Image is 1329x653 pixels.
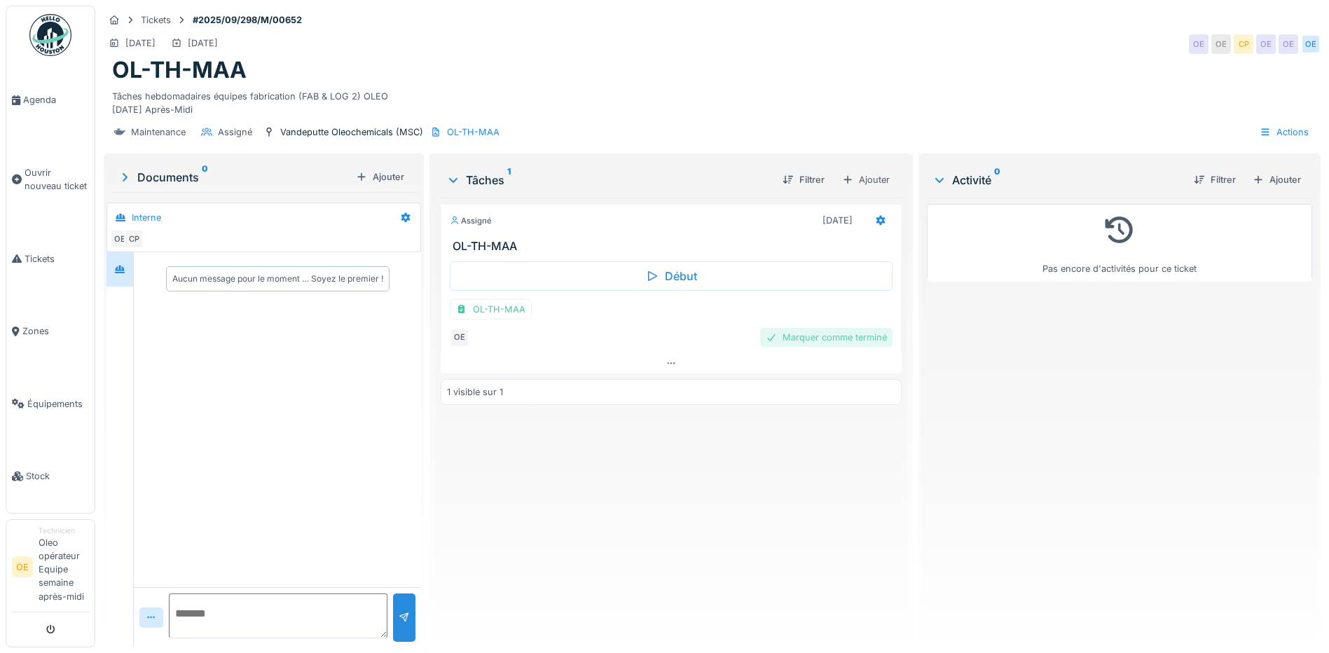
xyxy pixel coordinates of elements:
span: Zones [22,324,89,338]
div: CP [124,229,144,249]
div: Maintenance [131,125,186,139]
div: Aucun message pour le moment … Soyez le premier ! [172,273,383,285]
a: Zones [6,295,95,368]
span: Tickets [25,252,89,266]
div: 1 visible sur 1 [447,385,503,399]
div: OE [450,328,469,348]
span: Agenda [23,93,89,106]
div: [DATE] [188,36,218,50]
span: Stock [26,469,89,483]
h3: OL-TH-MAA [453,240,895,253]
div: Assigné [218,125,252,139]
div: CP [1234,34,1253,54]
div: Filtrer [777,170,830,189]
sup: 1 [507,172,511,188]
div: Marquer comme terminé [760,328,893,347]
h1: OL-TH-MAA [112,57,247,83]
div: Interne [132,211,161,224]
a: Agenda [6,64,95,137]
a: OE TechnicienOleo opérateur Equipe semaine après-midi [12,525,89,612]
div: OE [1256,34,1276,54]
div: Début [450,261,893,291]
div: OL-TH-MAA [450,299,532,319]
span: Équipements [27,397,89,411]
div: Ajouter [350,167,410,186]
sup: 0 [202,169,208,186]
strong: #2025/09/298/M/00652 [187,13,308,27]
div: Documents [118,169,350,186]
div: OE [1189,34,1209,54]
div: Actions [1253,122,1315,142]
div: Assigné [450,215,492,227]
div: OL-TH-MAA [447,125,500,139]
div: Filtrer [1188,170,1241,189]
li: OE [12,556,33,577]
div: [DATE] [822,214,853,227]
span: Ouvrir nouveau ticket [25,166,89,193]
img: Badge_color-CXgf-gQk.svg [29,14,71,56]
div: Tâches hebdomadaires équipes fabrication (FAB & LOG 2) OLEO [DATE] Après-Midi [112,84,1312,116]
div: Ajouter [836,170,896,190]
div: [DATE] [125,36,156,50]
div: Activité [932,172,1183,188]
a: Ouvrir nouveau ticket [6,137,95,223]
div: Pas encore d'activités pour ce ticket [936,210,1303,275]
div: Tâches [446,172,771,188]
div: Technicien [39,525,89,536]
div: OE [1301,34,1321,54]
div: OE [1211,34,1231,54]
div: Vandeputte Oleochemicals (MSC) [280,125,423,139]
div: Ajouter [1247,170,1307,189]
div: OE [1279,34,1298,54]
a: Tickets [6,222,95,295]
li: Oleo opérateur Equipe semaine après-midi [39,525,89,609]
div: OE [110,229,130,249]
a: Stock [6,440,95,513]
a: Équipements [6,367,95,440]
sup: 0 [994,172,1000,188]
div: Tickets [141,13,171,27]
